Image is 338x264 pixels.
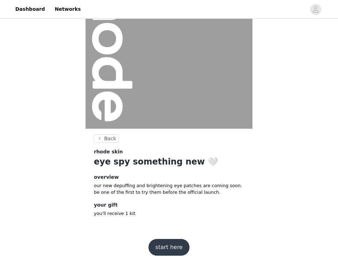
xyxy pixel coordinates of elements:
p: you'll receive 1 kit [94,210,244,217]
a: Dashboard [11,1,49,17]
div: avatar [312,4,319,15]
a: Networks [50,1,85,17]
h4: your gift [94,201,244,209]
h1: eye spy something new 🤍 [94,155,244,168]
button: start here [148,239,190,256]
p: our new depuffing and brightening eye patches are coming soon. be one of the first to try them be... [94,182,244,196]
h4: overview [94,174,244,181]
span: rhode skin [94,148,123,155]
button: Back [94,134,119,143]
